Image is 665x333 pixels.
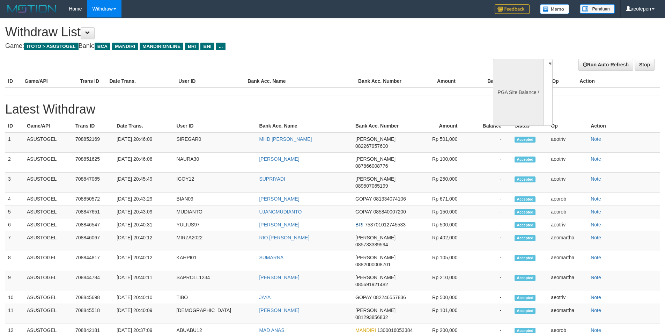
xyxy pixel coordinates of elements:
[548,153,588,173] td: aeotriv
[73,173,114,193] td: 708847065
[5,25,436,39] h1: Withdraw List
[495,4,530,14] img: Feedback.jpg
[174,304,257,324] td: [DEMOGRAPHIC_DATA]
[174,193,257,205] td: BIAN09
[5,153,24,173] td: 2
[24,231,73,251] td: ASUSTOGEL
[373,196,406,202] span: 081334074106
[548,218,588,231] td: aeotriv
[5,291,24,304] td: 10
[416,193,468,205] td: Rp 671,000
[5,3,58,14] img: MOTION_logo.png
[468,132,512,153] td: -
[515,275,535,281] span: Accepted
[106,75,176,88] th: Date Trans.
[174,231,257,251] td: MIRZA2022
[468,291,512,304] td: -
[515,176,535,182] span: Accepted
[259,307,299,313] a: [PERSON_NAME]
[114,304,173,324] td: [DATE] 20:40:09
[259,255,283,260] a: SUMARNA
[245,75,355,88] th: Bank Acc. Name
[591,295,601,300] a: Note
[73,291,114,304] td: 708845698
[5,132,24,153] td: 1
[548,304,588,324] td: aeomartha
[468,153,512,173] td: -
[114,271,173,291] td: [DATE] 20:40:11
[114,231,173,251] td: [DATE] 20:40:12
[259,275,299,280] a: [PERSON_NAME]
[591,196,601,202] a: Note
[411,75,466,88] th: Amount
[73,205,114,218] td: 708847651
[468,205,512,218] td: -
[578,59,633,71] a: Run Auto-Refresh
[259,156,299,162] a: [PERSON_NAME]
[591,209,601,215] a: Note
[515,196,535,202] span: Accepted
[512,120,548,132] th: Status
[73,193,114,205] td: 708850572
[200,43,214,50] span: BNI
[588,120,660,132] th: Action
[259,235,309,240] a: RIO [PERSON_NAME]
[515,157,535,162] span: Accepted
[114,120,173,132] th: Date Trans.
[114,291,173,304] td: [DATE] 20:40:10
[373,295,406,300] span: 082246557836
[416,153,468,173] td: Rp 100,000
[548,291,588,304] td: aeotriv
[140,43,183,50] span: MANDIRIONLINE
[416,304,468,324] td: Rp 101,000
[365,222,406,227] span: 753701012745533
[416,251,468,271] td: Rp 105,000
[355,275,396,280] span: [PERSON_NAME]
[355,183,388,189] span: 089507065199
[540,4,569,14] img: Button%20Memo.svg
[416,132,468,153] td: Rp 501,000
[5,231,24,251] td: 7
[174,132,257,153] td: SIREGAR0
[548,120,588,132] th: Op
[355,235,396,240] span: [PERSON_NAME]
[259,327,284,333] a: MAD ANAS
[580,4,615,14] img: panduan.png
[416,218,468,231] td: Rp 500,000
[5,173,24,193] td: 3
[24,173,73,193] td: ASUSTOGEL
[493,59,543,126] div: PGA Site Balance /
[259,196,299,202] a: [PERSON_NAME]
[114,193,173,205] td: [DATE] 20:43:29
[468,304,512,324] td: -
[355,327,376,333] span: MANDIRI
[591,327,601,333] a: Note
[5,304,24,324] td: 11
[114,251,173,271] td: [DATE] 20:40:12
[548,231,588,251] td: aeomartha
[114,153,173,173] td: [DATE] 20:46:08
[5,102,660,116] h1: Latest Withdraw
[468,218,512,231] td: -
[5,120,24,132] th: ID
[355,222,363,227] span: BRI
[591,307,601,313] a: Note
[355,282,388,287] span: 085691921482
[416,291,468,304] td: Rp 500,000
[259,136,312,142] a: MHD [PERSON_NAME]
[73,231,114,251] td: 708846067
[24,193,73,205] td: ASUSTOGEL
[548,271,588,291] td: aeomartha
[73,218,114,231] td: 708846547
[73,271,114,291] td: 708844784
[24,291,73,304] td: ASUSTOGEL
[548,251,588,271] td: aeomartha
[5,271,24,291] td: 9
[591,275,601,280] a: Note
[355,255,396,260] span: [PERSON_NAME]
[355,295,372,300] span: GOPAY
[24,218,73,231] td: ASUSTOGEL
[174,173,257,193] td: IGOY12
[515,235,535,241] span: Accepted
[114,218,173,231] td: [DATE] 20:40:31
